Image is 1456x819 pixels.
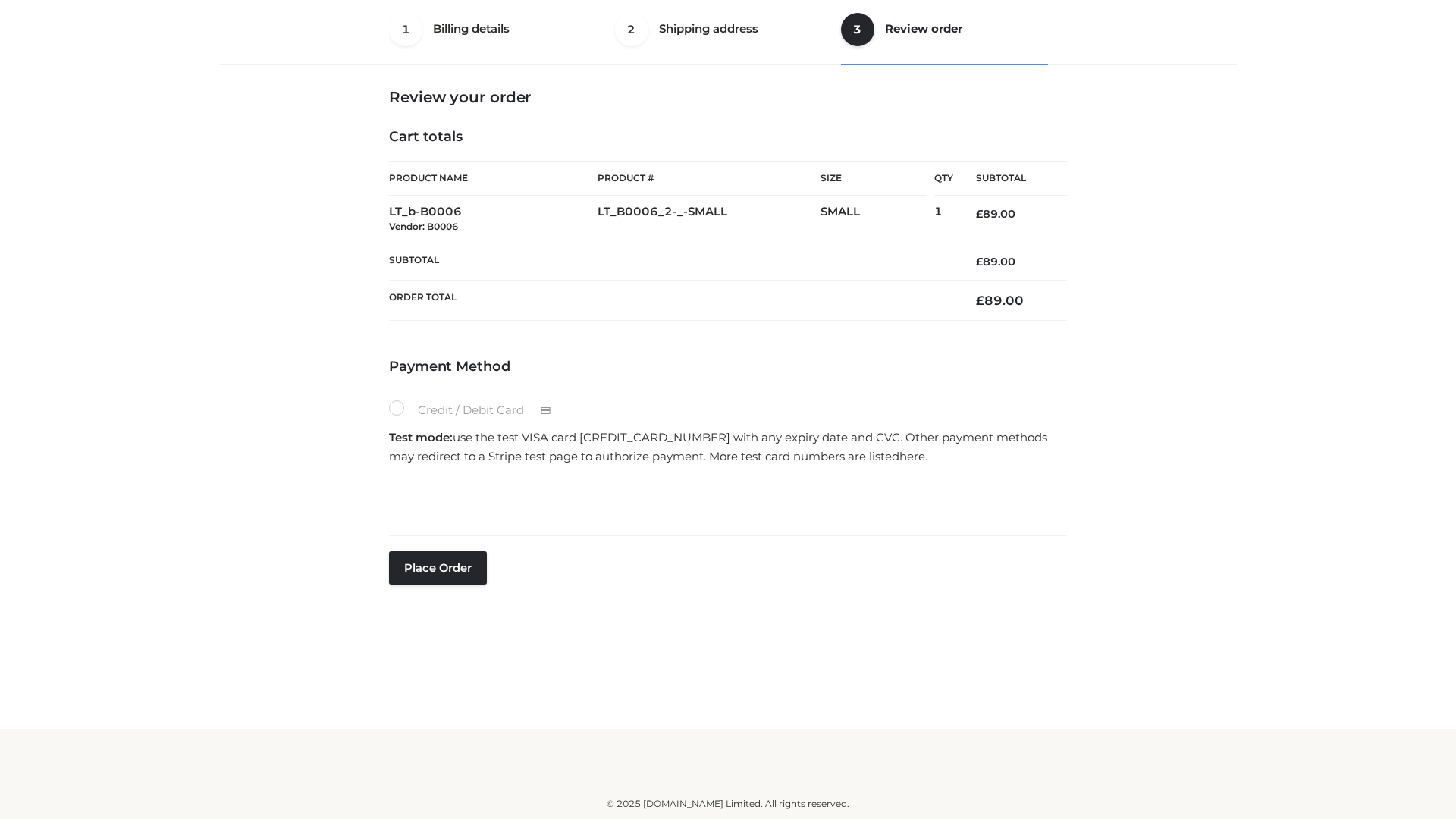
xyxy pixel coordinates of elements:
p: use the test VISA card [CREDIT_CARD_NUMBER] with any expiry date and CVC. Other payment methods m... [389,428,1067,466]
th: Subtotal [953,162,1067,196]
th: Qty [934,161,953,196]
td: LT_b-B0006 [389,196,598,243]
a: here [899,449,925,463]
button: Place order [389,551,487,585]
span: £ [976,207,983,221]
span: £ [976,255,983,268]
th: Product Name [389,161,598,196]
div: © 2025 [DOMAIN_NAME] Limited. All rights reserved. [225,796,1231,811]
h4: Payment Method [389,359,1067,375]
span: £ [976,293,984,308]
td: LT_B0006_2-_-SMALL [598,196,821,243]
small: Vendor: B0006 [389,221,458,232]
h4: Cart totals [389,129,1067,146]
th: Subtotal [389,243,953,280]
th: Product # [598,161,821,196]
th: Size [821,162,927,196]
h3: Review your order [389,88,1067,106]
td: SMALL [821,196,934,243]
bdi: 89.00 [976,293,1024,308]
td: 1 [934,196,953,243]
bdi: 89.00 [976,207,1015,221]
iframe: Secure payment input frame [386,471,1064,526]
bdi: 89.00 [976,255,1015,268]
img: Credit / Debit Card [532,402,560,420]
strong: Test mode: [389,430,453,444]
th: Order Total [389,281,953,321]
label: Credit / Debit Card [389,400,567,420]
